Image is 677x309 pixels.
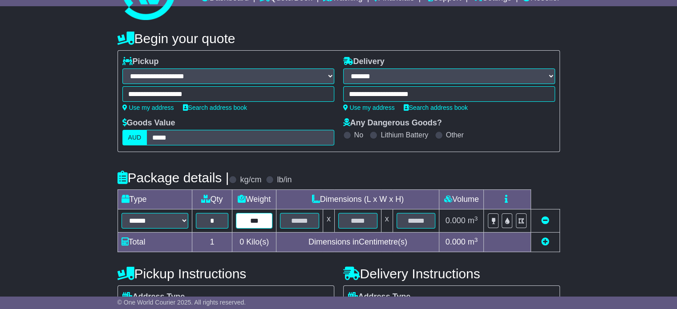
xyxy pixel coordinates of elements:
span: © One World Courier 2025. All rights reserved. [118,299,246,306]
a: Remove this item [541,216,549,225]
label: Lithium Battery [381,131,428,139]
a: Search address book [404,104,468,111]
td: Weight [232,190,276,209]
td: Total [118,233,192,252]
a: Use my address [122,104,174,111]
td: x [323,209,334,233]
label: Delivery [343,57,385,67]
a: Add new item [541,237,549,246]
h4: Pickup Instructions [118,266,334,281]
td: Kilo(s) [232,233,276,252]
h4: Delivery Instructions [343,266,560,281]
a: Search address book [183,104,247,111]
label: Pickup [122,57,159,67]
td: Qty [192,190,232,209]
h4: Package details | [118,170,229,185]
label: Address Type [122,292,185,302]
td: Dimensions in Centimetre(s) [276,233,439,252]
a: Use my address [343,104,395,111]
span: m [468,237,478,246]
td: Dimensions (L x W x H) [276,190,439,209]
span: 0 [239,237,244,246]
label: Goods Value [122,118,175,128]
span: 0.000 [446,216,466,225]
label: No [354,131,363,139]
span: 0.000 [446,237,466,246]
td: Volume [439,190,484,209]
label: Address Type [348,292,411,302]
sup: 3 [474,215,478,222]
label: Other [446,131,464,139]
sup: 3 [474,237,478,243]
label: AUD [122,130,147,145]
span: m [468,216,478,225]
label: lb/in [277,175,292,185]
td: x [381,209,393,233]
label: kg/cm [240,175,261,185]
label: Any Dangerous Goods? [343,118,442,128]
td: 1 [192,233,232,252]
h4: Begin your quote [118,31,560,46]
td: Type [118,190,192,209]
